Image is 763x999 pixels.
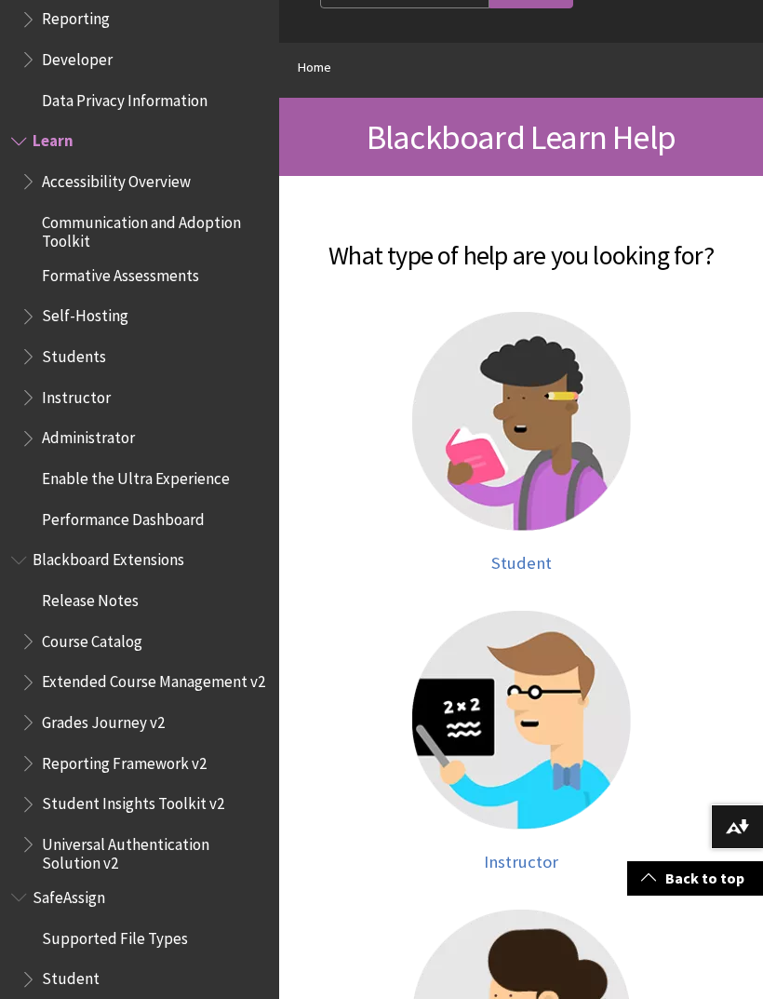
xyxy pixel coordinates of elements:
span: Blackboard Extensions [33,545,184,570]
span: Performance Dashboard [42,504,205,529]
span: Grades Journey v2 [42,707,165,732]
span: Self-Hosting [42,301,128,326]
img: Student help [412,312,631,531]
span: Supported File Types [42,923,188,948]
span: Student Insights Toolkit v2 [42,789,224,814]
span: Universal Authentication Solution v2 [42,829,266,872]
span: Student [42,964,100,989]
span: Student [491,552,552,574]
nav: Book outline for Blackboard Learn Help [11,126,268,535]
a: Instructor help Instructor [316,611,726,872]
span: Data Privacy Information [42,85,207,110]
span: Administrator [42,423,135,448]
span: Instructor [484,851,558,872]
span: Instructor [42,382,111,407]
span: Reporting Framework v2 [42,748,207,773]
span: Accessibility Overview [42,166,191,191]
a: Home [298,56,331,79]
h2: What type of help are you looking for? [316,213,726,275]
span: Students [42,341,106,366]
a: Back to top [627,861,763,896]
img: Instructor help [412,611,631,830]
a: Student help Student [316,312,726,574]
span: Release Notes [42,585,139,610]
span: Extended Course Management v2 [42,667,265,692]
span: Reporting [42,4,110,29]
span: Blackboard Learn Help [367,115,676,158]
span: Course Catalog [42,626,142,651]
span: Learn [33,126,74,151]
span: SafeAssign [33,882,105,907]
span: Communication and Adoption Toolkit [42,207,266,250]
nav: Book outline for Blackboard Extensions [11,545,268,873]
span: Enable the Ultra Experience [42,463,230,488]
span: Developer [42,44,113,69]
span: Formative Assessments [42,260,199,285]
